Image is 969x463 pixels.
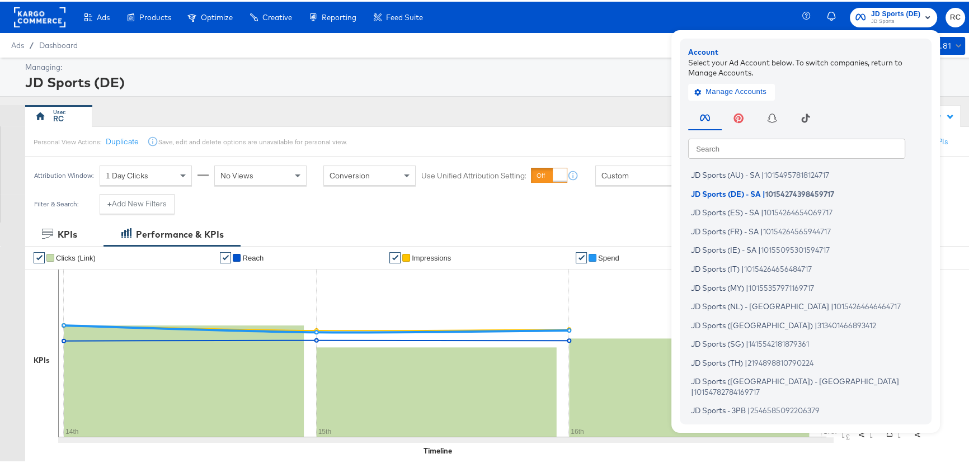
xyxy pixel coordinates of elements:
[691,281,744,290] span: JD Sports (MY)
[761,169,764,178] span: |
[694,385,760,394] span: 10154782784169717
[412,252,451,261] span: Impressions
[24,39,39,48] span: /
[765,187,834,196] span: 10154274398459717
[688,82,775,98] button: Manage Accounts
[106,169,148,179] span: 1 Day Clicks
[857,386,867,436] text: Amount (GBP)
[691,385,694,394] span: |
[691,206,759,215] span: JD Sports (ES) - SA
[424,444,452,455] div: Timeline
[761,206,764,215] span: |
[106,135,139,145] button: Duplicate
[764,169,829,178] span: 10154957818124717
[389,251,401,262] a: ✔
[950,10,961,22] span: RC
[691,225,759,234] span: JD Sports (FR) - SA
[746,338,749,347] span: |
[691,244,756,253] span: JD Sports (IE) - SA
[34,136,101,145] div: Personal View Actions:
[691,187,761,196] span: JD Sports (DE) - SA
[831,300,834,309] span: |
[242,252,264,261] span: Reach
[39,39,78,48] a: Dashboard
[741,262,744,271] span: |
[421,169,526,179] label: Use Unified Attribution Setting:
[817,319,876,328] span: 313401466893412
[763,187,765,196] span: |
[691,338,744,347] span: JD Sports (SG)
[885,407,895,436] text: Delivery
[688,45,923,56] div: Account
[598,252,619,261] span: Spend
[763,225,831,234] span: 10154264565944717
[749,338,809,347] span: 1415542181879361
[750,404,820,413] span: 2546585092206379
[136,226,224,239] div: Performance & KPIs
[850,6,937,26] button: JD Sports (DE)JD Sports
[220,251,231,262] a: ✔
[691,262,740,271] span: JD Sports (IT)
[576,251,587,262] a: ✔
[691,319,813,328] span: JD Sports ([GEOGRAPHIC_DATA])
[201,11,233,20] span: Optimize
[834,300,901,309] span: 10154264646464717
[56,252,96,261] span: Clicks (Link)
[97,11,110,20] span: Ads
[815,319,817,328] span: |
[34,353,50,364] div: KPIs
[764,206,832,215] span: 10154264654069717
[691,404,746,413] span: JD Sports - 3PB
[758,244,761,253] span: |
[25,71,962,90] div: JD Sports (DE)
[220,169,253,179] span: No Views
[100,192,175,212] button: +Add New Filters
[761,244,830,253] span: 10155095301594717
[330,169,370,179] span: Conversion
[745,356,747,365] span: |
[58,226,77,239] div: KPIs
[697,84,766,97] span: Manage Accounts
[691,375,899,384] span: JD Sports ([GEOGRAPHIC_DATA]) - [GEOGRAPHIC_DATA]
[746,281,749,290] span: |
[747,356,813,365] span: 2194898810790224
[322,11,356,20] span: Reporting
[34,170,94,178] div: Attribution Window:
[747,404,750,413] span: |
[107,197,112,207] strong: +
[139,11,171,20] span: Products
[912,409,923,436] text: Actions
[25,60,962,71] div: Managing:
[11,39,24,48] span: Ads
[946,6,965,26] button: RC
[262,11,292,20] span: Creative
[691,169,760,178] span: JD Sports (AU) - SA
[760,225,763,234] span: |
[691,356,743,365] span: JD Sports (TH)
[744,262,812,271] span: 10154264656484717
[34,199,79,206] div: Filter & Search:
[871,7,920,18] span: JD Sports (DE)
[53,112,64,122] div: RC
[688,55,923,76] div: Select your Ad Account below. To switch companies, return to Manage Accounts.
[749,281,814,290] span: 10155357971169717
[386,11,423,20] span: Feed Suite
[158,136,347,145] div: Save, edit and delete options are unavailable for personal view.
[601,169,629,179] span: Custom
[34,251,45,262] a: ✔
[871,16,920,25] span: JD Sports
[691,300,829,309] span: JD Sports (NL) - [GEOGRAPHIC_DATA]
